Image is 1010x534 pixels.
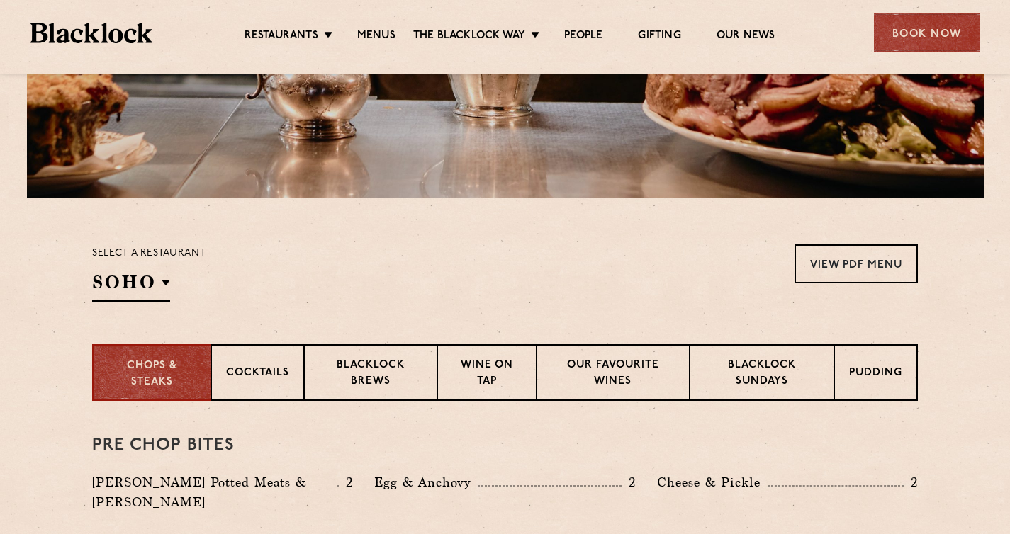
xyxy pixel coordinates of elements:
a: View PDF Menu [795,244,918,283]
h3: Pre Chop Bites [92,436,918,455]
p: Wine on Tap [452,358,522,391]
p: 2 [622,473,636,492]
p: Blacklock Brews [319,358,422,391]
a: Menus [357,29,395,45]
p: 2 [339,473,353,492]
img: BL_Textured_Logo-footer-cropped.svg [30,23,153,43]
div: Book Now [874,13,980,52]
p: Our favourite wines [551,358,674,391]
p: Cocktails [226,365,289,383]
p: Select a restaurant [92,244,206,263]
p: Blacklock Sundays [705,358,819,391]
p: 2 [904,473,918,492]
p: Chops & Steaks [108,358,196,390]
p: Cheese & Pickle [657,472,768,492]
a: People [564,29,602,45]
a: Our News [717,29,775,45]
p: Pudding [849,365,902,383]
p: Egg & Anchovy [374,472,478,492]
a: Gifting [638,29,680,45]
a: The Blacklock Way [413,29,525,45]
p: [PERSON_NAME] Potted Meats & [PERSON_NAME] [92,472,337,512]
h2: SOHO [92,270,170,302]
a: Restaurants [245,29,318,45]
